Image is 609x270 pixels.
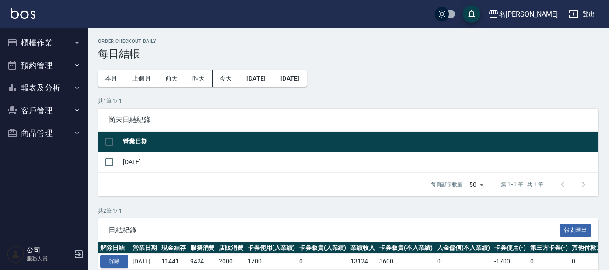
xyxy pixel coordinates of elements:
[130,242,159,254] th: 營業日期
[239,70,273,87] button: [DATE]
[108,226,560,235] span: 日結紀錄
[188,242,217,254] th: 服務消費
[3,32,84,54] button: 櫃檯作業
[3,54,84,77] button: 預約管理
[98,97,598,105] p: 共 1 筆, 1 / 1
[501,181,543,189] p: 第 1–1 筆 共 1 筆
[130,254,159,270] td: [DATE]
[125,70,158,87] button: 上個月
[560,224,592,237] button: 報表匯出
[499,9,558,20] div: 名[PERSON_NAME]
[158,70,185,87] button: 前天
[492,242,528,254] th: 卡券使用(-)
[108,116,588,124] span: 尚未日結紀錄
[431,181,462,189] p: 每頁顯示數量
[565,6,598,22] button: 登出
[348,254,377,270] td: 13124
[435,254,493,270] td: 0
[3,77,84,99] button: 報表及分析
[348,242,377,254] th: 業績收入
[485,5,561,23] button: 名[PERSON_NAME]
[98,39,598,44] h2: Order checkout daily
[27,246,71,255] h5: 公司
[100,255,128,268] button: 解除
[98,207,598,215] p: 共 2 筆, 1 / 1
[466,173,487,196] div: 50
[217,254,245,270] td: 2000
[273,70,307,87] button: [DATE]
[98,242,130,254] th: 解除日結
[245,254,297,270] td: 1700
[121,132,598,152] th: 營業日期
[3,99,84,122] button: 客戶管理
[7,245,24,263] img: Person
[528,254,570,270] td: 0
[188,254,217,270] td: 9424
[463,5,480,23] button: save
[377,254,435,270] td: 3600
[213,70,240,87] button: 今天
[560,225,592,234] a: 報表匯出
[3,122,84,144] button: 商品管理
[10,8,35,19] img: Logo
[185,70,213,87] button: 昨天
[217,242,245,254] th: 店販消費
[377,242,435,254] th: 卡券販賣(不入業績)
[297,242,349,254] th: 卡券販賣(入業績)
[528,242,570,254] th: 第三方卡券(-)
[98,48,598,60] h3: 每日結帳
[435,242,493,254] th: 入金儲值(不入業績)
[297,254,349,270] td: 0
[159,254,188,270] td: 11441
[121,152,598,172] td: [DATE]
[98,70,125,87] button: 本月
[27,255,71,263] p: 服務人員
[492,254,528,270] td: -1700
[245,242,297,254] th: 卡券使用(入業績)
[159,242,188,254] th: 現金結存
